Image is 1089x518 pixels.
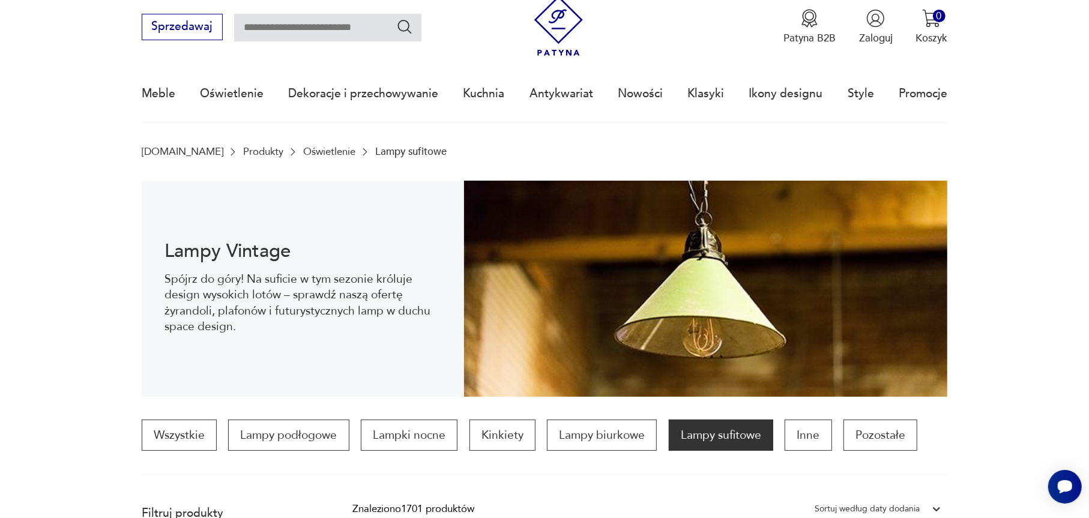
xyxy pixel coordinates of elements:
a: Kuchnia [463,66,505,121]
a: Klasyki [687,66,724,121]
img: Lampy sufitowe w stylu vintage [464,181,947,397]
img: Ikona medalu [800,9,819,28]
a: Lampy podłogowe [228,420,349,451]
a: Style [848,66,874,121]
a: Nowości [618,66,663,121]
a: Antykwariat [529,66,593,121]
p: Lampy sufitowe [375,146,447,157]
a: Promocje [899,66,947,121]
img: Ikona koszyka [922,9,941,28]
div: Sortuj według daty dodania [815,501,920,517]
iframe: Smartsupp widget button [1048,470,1082,504]
a: Lampy biurkowe [547,420,657,451]
button: Patyna B2B [783,9,836,45]
a: Kinkiety [469,420,535,451]
a: Dekoracje i przechowywanie [288,66,438,121]
a: Produkty [243,146,283,157]
a: Sprzedawaj [142,23,223,32]
img: Ikonka użytkownika [866,9,885,28]
a: Inne [785,420,831,451]
button: Sprzedawaj [142,14,223,40]
a: Oświetlenie [200,66,264,121]
h1: Lampy Vintage [164,242,441,260]
div: 0 [933,10,946,22]
a: Ikona medaluPatyna B2B [783,9,836,45]
button: 0Koszyk [916,9,947,45]
div: Znaleziono 1701 produktów [352,501,474,517]
p: Zaloguj [859,31,893,45]
a: Meble [142,66,175,121]
a: Lampy sufitowe [669,420,773,451]
a: Wszystkie [142,420,217,451]
a: Pozostałe [843,420,917,451]
button: Szukaj [396,18,414,35]
button: Zaloguj [859,9,893,45]
p: Spójrz do góry! Na suficie w tym sezonie króluje design wysokich lotów – sprawdź naszą ofertę żyr... [164,271,441,335]
a: Lampki nocne [361,420,457,451]
a: Oświetlenie [303,146,355,157]
p: Patyna B2B [783,31,836,45]
a: [DOMAIN_NAME] [142,146,223,157]
p: Koszyk [916,31,947,45]
a: Ikony designu [749,66,823,121]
